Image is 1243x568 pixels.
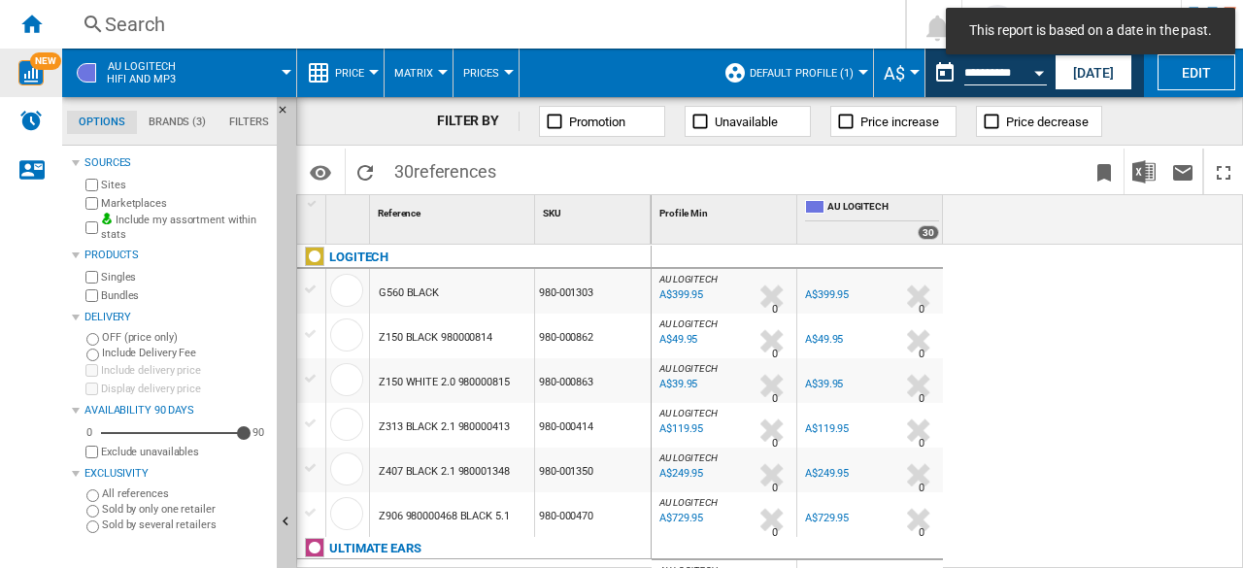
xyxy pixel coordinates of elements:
div: Search [105,11,855,38]
label: Sites [101,178,269,192]
span: AU LOGITECH [659,452,718,463]
span: AU LOGITECH [659,497,718,508]
button: Hide [277,97,300,132]
button: Edit [1158,54,1235,90]
div: This report is based on a date in the past. [925,49,1051,97]
label: Include delivery price [101,363,269,378]
img: alerts-logo.svg [19,109,43,132]
div: Z407 BLACK 2.1 980001348 [379,450,510,494]
button: Maximize [1204,149,1243,194]
button: Promotion [539,106,665,137]
div: Z906 980000468 BLACK 5.1 [379,494,510,539]
span: 30 [385,149,506,189]
span: NEW [30,52,61,70]
md-tab-item: Filters [218,111,281,134]
input: Include my assortment within stats [85,216,98,240]
div: Z150 BLACK 980000814 [379,316,492,360]
div: Sort None [539,195,651,225]
span: Unavailable [715,115,778,129]
button: Default profile (1) [750,49,863,97]
md-tab-item: Brands (3) [137,111,218,134]
div: A$49.95 [802,330,843,350]
div: Z150 WHITE 2.0 980000815 [379,360,510,405]
span: AU LOGITECH [659,318,718,329]
div: 30 offers sold by AU LOGITECH [918,225,939,240]
input: Sold by several retailers [86,520,99,533]
div: Delivery Time : 0 day [772,300,778,319]
label: Include Delivery Fee [102,346,269,360]
span: Default profile (1) [750,67,854,80]
div: Sort None [655,195,796,225]
span: AU LOGITECH [659,363,718,374]
md-slider: Availability [101,423,244,443]
div: Sources [84,155,269,171]
span: AU LOGITECH [659,274,718,284]
div: A$39.95 [805,378,843,390]
label: Exclude unavailables [101,445,269,459]
button: Reload [346,149,385,194]
div: 980-000414 [535,403,651,448]
div: Delivery Time : 0 day [919,300,924,319]
div: A$ [884,49,915,97]
div: Matrix [394,49,443,97]
div: Last updated : Wednesday, 1 October 2025 10:00 [656,375,697,394]
input: Marketplaces [85,197,98,210]
div: Delivery [84,310,269,325]
span: Profile Min [659,208,708,218]
span: Matrix [394,67,433,80]
div: Last updated : Wednesday, 1 October 2025 10:00 [656,330,697,350]
input: Sites [85,179,98,191]
div: Reference Sort None [374,195,534,225]
div: Click to filter on that brand [329,246,388,269]
div: SKU Sort None [539,195,651,225]
button: Prices [463,49,509,97]
button: Unavailable [685,106,811,137]
div: Default profile (1) [723,49,863,97]
button: Price increase [830,106,957,137]
div: Exclusivity [84,466,269,482]
label: All references [102,486,269,501]
input: All references [86,489,99,502]
div: Last updated : Wednesday, 1 October 2025 10:00 [656,419,703,439]
span: Price increase [860,115,939,129]
div: A$399.95 [805,288,849,301]
div: A$119.95 [802,419,849,439]
button: Options [301,154,340,189]
input: Sold by only one retailer [86,505,99,518]
button: Price decrease [976,106,1102,137]
div: Sort None [330,195,369,225]
span: Price [335,67,364,80]
label: Include my assortment within stats [101,213,269,243]
button: Bookmark this report [1085,149,1124,194]
div: Delivery Time : 0 day [772,345,778,364]
div: Delivery Time : 0 day [772,479,778,498]
img: wise-card.svg [18,60,44,85]
div: Sort None [374,195,534,225]
label: Singles [101,270,269,284]
div: Last updated : Wednesday, 1 October 2025 10:00 [656,464,703,484]
span: AU LOGITECH [659,408,718,418]
div: 0 [82,425,97,440]
div: Delivery Time : 0 day [772,523,778,543]
div: Last updated : Wednesday, 1 October 2025 10:00 [656,509,703,528]
div: AU LOGITECH 30 offers sold by AU LOGITECH [801,195,943,244]
div: A$729.95 [805,512,849,524]
div: A$729.95 [802,509,849,528]
input: Display delivery price [85,446,98,458]
label: Bundles [101,288,269,303]
input: Include Delivery Fee [86,349,99,361]
div: A$399.95 [802,285,849,305]
div: Z313 BLACK 2.1 980000413 [379,405,510,450]
div: A$119.95 [805,422,849,435]
div: Delivery Time : 0 day [919,523,924,543]
img: mysite-bg-18x18.png [101,213,113,224]
img: excel-24x24.png [1132,160,1156,184]
div: Availability 90 Days [84,403,269,418]
span: Prices [463,67,499,80]
input: Display delivery price [85,383,98,395]
span: Reference [378,208,420,218]
div: Profile Min Sort None [655,195,796,225]
div: Click to filter on that brand [329,537,421,560]
label: Sold by only one retailer [102,502,269,517]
